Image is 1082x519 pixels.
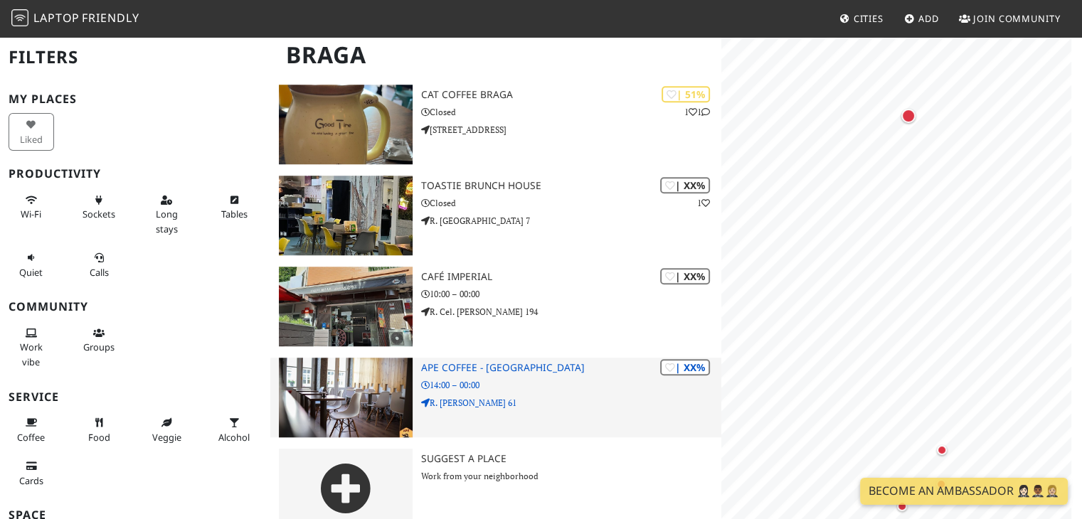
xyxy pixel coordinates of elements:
[9,300,262,314] h3: Community
[144,411,189,449] button: Veggie
[9,246,54,284] button: Quiet
[11,9,28,26] img: LaptopFriendly
[854,12,884,25] span: Cities
[279,267,412,346] img: Café Imperial
[83,208,115,220] span: Power sockets
[9,411,54,449] button: Coffee
[421,196,722,210] p: Closed
[19,474,43,487] span: Credit cards
[144,188,189,240] button: Long stays
[152,431,181,444] span: Veggie
[421,180,722,192] h3: Toastie Brunch House
[421,378,722,392] p: 14:00 – 00:00
[270,85,721,164] a: Cat Coffee Braga | 51% 11 Cat Coffee Braga Closed [STREET_ADDRESS]
[211,188,257,226] button: Tables
[697,196,710,210] p: 1
[660,177,710,193] div: | XX%
[9,188,54,226] button: Wi-Fi
[9,390,262,404] h3: Service
[421,469,722,483] p: Work from your neighborhood
[421,214,722,228] p: R. [GEOGRAPHIC_DATA] 7
[421,396,722,410] p: R. [PERSON_NAME] 61
[9,454,54,492] button: Cards
[9,36,262,79] h2: Filters
[211,411,257,449] button: Alcohol
[660,359,710,375] div: | XX%
[421,123,722,137] p: [STREET_ADDRESS]
[918,12,939,25] span: Add
[898,106,918,126] div: Map marker
[421,271,722,283] h3: Café Imperial
[834,6,889,31] a: Cities
[76,246,122,284] button: Calls
[33,10,80,26] span: Laptop
[76,321,122,359] button: Groups
[973,12,1061,25] span: Join Community
[218,431,250,444] span: Alcohol
[953,6,1066,31] a: Join Community
[221,208,248,220] span: Work-friendly tables
[20,341,43,368] span: People working
[9,321,54,373] button: Work vibe
[76,188,122,226] button: Sockets
[270,358,721,437] a: APE Coffee - Braga | XX% APE Coffee - [GEOGRAPHIC_DATA] 14:00 – 00:00 R. [PERSON_NAME] 61
[21,208,41,220] span: Stable Wi-Fi
[662,86,710,102] div: | 51%
[421,305,722,319] p: R. Cel. [PERSON_NAME] 194
[421,453,722,465] h3: Suggest a Place
[156,208,178,235] span: Long stays
[279,176,412,255] img: Toastie Brunch House
[270,267,721,346] a: Café Imperial | XX% Café Imperial 10:00 – 00:00 R. Cel. [PERSON_NAME] 194
[898,6,945,31] a: Add
[421,362,722,374] h3: APE Coffee - [GEOGRAPHIC_DATA]
[19,266,43,279] span: Quiet
[82,10,139,26] span: Friendly
[88,431,110,444] span: Food
[9,92,262,106] h3: My Places
[90,266,109,279] span: Video/audio calls
[660,268,710,284] div: | XX%
[76,411,122,449] button: Food
[421,105,722,119] p: Closed
[279,358,412,437] img: APE Coffee - Braga
[83,341,115,353] span: Group tables
[279,85,412,164] img: Cat Coffee Braga
[684,105,710,119] p: 1 1
[9,167,262,181] h3: Productivity
[17,431,45,444] span: Coffee
[11,6,139,31] a: LaptopFriendly LaptopFriendly
[421,89,722,101] h3: Cat Coffee Braga
[421,287,722,301] p: 10:00 – 00:00
[275,36,718,75] h1: Braga
[270,176,721,255] a: Toastie Brunch House | XX% 1 Toastie Brunch House Closed R. [GEOGRAPHIC_DATA] 7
